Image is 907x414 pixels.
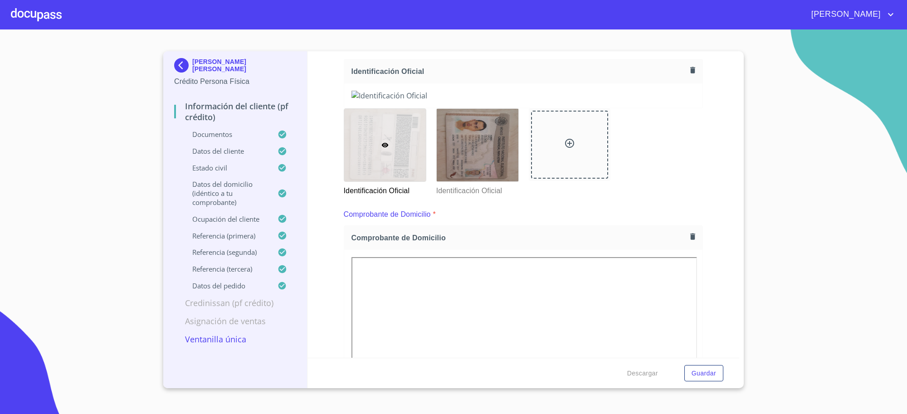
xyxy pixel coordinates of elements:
[624,365,662,382] button: Descargar
[174,101,296,122] p: Información del cliente (PF crédito)
[174,248,278,257] p: Referencia (segunda)
[174,58,192,73] img: Docupass spot blue
[692,368,716,379] span: Guardar
[174,58,296,76] div: [PERSON_NAME] [PERSON_NAME]
[344,182,425,196] p: Identificación Oficial
[684,365,723,382] button: Guardar
[174,163,278,172] p: Estado Civil
[174,130,278,139] p: Documentos
[174,316,296,326] p: Asignación de Ventas
[192,58,296,73] p: [PERSON_NAME] [PERSON_NAME]
[174,146,278,156] p: Datos del cliente
[174,231,278,240] p: Referencia (primera)
[805,7,896,22] button: account of current user
[174,76,296,87] p: Crédito Persona Física
[174,264,278,273] p: Referencia (tercera)
[344,209,431,220] p: Comprobante de Domicilio
[174,180,278,207] p: Datos del domicilio (idéntico a tu comprobante)
[174,281,278,290] p: Datos del pedido
[174,214,278,224] p: Ocupación del Cliente
[351,91,696,101] img: Identificación Oficial
[174,334,296,345] p: Ventanilla única
[174,297,296,308] p: Credinissan (PF crédito)
[627,368,658,379] span: Descargar
[351,67,687,76] span: Identificación Oficial
[436,182,518,196] p: Identificación Oficial
[437,109,518,181] img: Identificación Oficial
[351,233,687,243] span: Comprobante de Domicilio
[805,7,885,22] span: [PERSON_NAME]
